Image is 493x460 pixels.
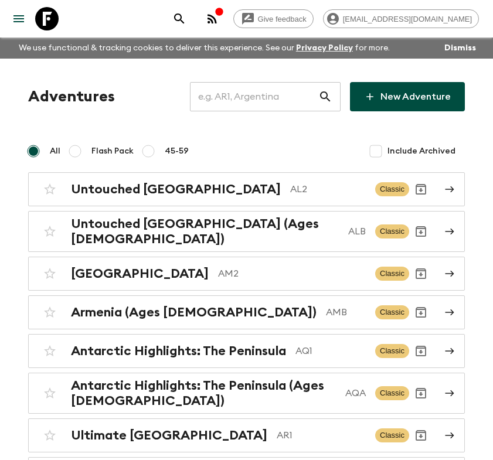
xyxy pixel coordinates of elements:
[28,172,465,206] a: Untouched [GEOGRAPHIC_DATA]AL2ClassicArchive
[71,216,339,247] h2: Untouched [GEOGRAPHIC_DATA] (Ages [DEMOGRAPHIC_DATA])
[295,344,366,358] p: AQ1
[28,257,465,291] a: [GEOGRAPHIC_DATA]AM2ClassicArchive
[233,9,314,28] a: Give feedback
[91,145,134,157] span: Flash Pack
[345,386,366,400] p: AQA
[409,339,433,363] button: Archive
[409,220,433,243] button: Archive
[323,9,479,28] div: [EMAIL_ADDRESS][DOMAIN_NAME]
[14,38,395,59] p: We use functional & tracking cookies to deliver this experience. See our for more.
[348,224,366,238] p: ALB
[71,428,267,443] h2: Ultimate [GEOGRAPHIC_DATA]
[28,373,465,414] a: Antarctic Highlights: The Peninsula (Ages [DEMOGRAPHIC_DATA])AQAClassicArchive
[71,182,281,197] h2: Untouched [GEOGRAPHIC_DATA]
[290,182,366,196] p: AL2
[375,344,409,358] span: Classic
[50,145,60,157] span: All
[165,145,189,157] span: 45-59
[71,266,209,281] h2: [GEOGRAPHIC_DATA]
[375,428,409,442] span: Classic
[7,7,30,30] button: menu
[409,424,433,447] button: Archive
[71,305,317,320] h2: Armenia (Ages [DEMOGRAPHIC_DATA])
[28,418,465,452] a: Ultimate [GEOGRAPHIC_DATA]AR1ClassicArchive
[409,262,433,285] button: Archive
[409,301,433,324] button: Archive
[71,343,286,359] h2: Antarctic Highlights: The Peninsula
[350,82,465,111] a: New Adventure
[409,178,433,201] button: Archive
[375,305,409,319] span: Classic
[375,182,409,196] span: Classic
[375,224,409,238] span: Classic
[336,15,478,23] span: [EMAIL_ADDRESS][DOMAIN_NAME]
[218,267,366,281] p: AM2
[277,428,366,442] p: AR1
[190,80,318,113] input: e.g. AR1, Argentina
[296,44,353,52] a: Privacy Policy
[375,386,409,400] span: Classic
[28,295,465,329] a: Armenia (Ages [DEMOGRAPHIC_DATA])AMBClassicArchive
[28,211,465,252] a: Untouched [GEOGRAPHIC_DATA] (Ages [DEMOGRAPHIC_DATA])ALBClassicArchive
[28,334,465,368] a: Antarctic Highlights: The PeninsulaAQ1ClassicArchive
[387,145,455,157] span: Include Archived
[326,305,366,319] p: AMB
[168,7,191,30] button: search adventures
[441,40,479,56] button: Dismiss
[71,378,336,408] h2: Antarctic Highlights: The Peninsula (Ages [DEMOGRAPHIC_DATA])
[251,15,313,23] span: Give feedback
[28,85,115,108] h1: Adventures
[409,381,433,405] button: Archive
[375,267,409,281] span: Classic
